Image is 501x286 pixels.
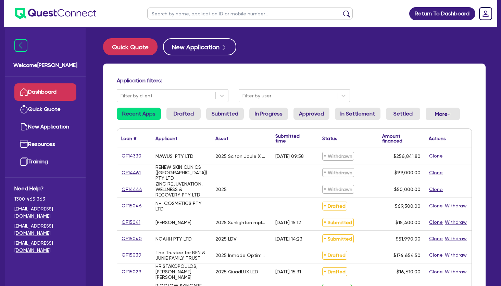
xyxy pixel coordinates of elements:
a: Resources [14,136,76,153]
span: Submitted [322,218,354,227]
a: In Progress [249,108,288,120]
span: $176,654.50 [393,253,421,258]
a: Quick Quote [14,101,76,118]
img: resources [20,140,28,148]
div: [PERSON_NAME] [155,220,191,225]
a: Approved [293,108,329,120]
a: Training [14,153,76,171]
div: 2025 LDV [215,236,237,242]
div: Amount financed [382,134,421,143]
a: QF14444 [121,186,142,193]
a: New Application [14,118,76,136]
div: NHI COSMETICS PTY LTD [155,201,207,212]
span: Need Help? [14,185,76,193]
button: Clone [429,268,443,276]
a: QF15029 [121,268,142,276]
a: Submitted [206,108,244,120]
span: Drafted [322,251,347,260]
div: [DATE] 09:58 [275,153,304,159]
a: Return To Dashboard [409,7,475,20]
button: Withdraw [444,235,467,243]
button: Withdraw [444,251,467,259]
span: Submitted [322,234,354,243]
span: 1300 465 363 [14,195,76,203]
a: QF15046 [121,202,142,210]
div: RENEW SKIN CLINICS ([GEOGRAPHIC_DATA]) PTY LTD [155,164,207,181]
button: New Application [163,38,236,55]
button: Dropdown toggle [426,108,460,120]
span: $16,610.00 [397,269,421,274]
span: Withdrawn [322,152,354,161]
a: Dropdown toggle [477,5,494,23]
button: Withdraw [444,218,467,226]
a: QF15039 [121,251,142,259]
div: 2025 Sciton Joule X Heroic [215,153,267,159]
button: Clone [429,186,443,193]
button: Clone [429,202,443,210]
a: In Settlement [335,108,380,120]
div: The Trustee for BEN & JUNIE FAMILY TRUST [155,250,207,261]
button: Quick Quote [103,38,158,55]
span: Welcome [PERSON_NAME] [13,61,77,69]
div: Status [322,136,337,141]
button: Withdraw [444,202,467,210]
div: 2025 Sunlighten mpluse sauna [215,220,267,225]
div: 2025 Inmode Optimax max [215,253,267,258]
button: Clone [429,152,443,160]
div: Actions [429,136,446,141]
span: $99,000.00 [394,170,421,175]
span: $51,990.00 [396,236,421,242]
span: $256,841.80 [393,153,421,159]
a: Drafted [166,108,201,120]
div: Asset [215,136,228,141]
a: [EMAIL_ADDRESS][DOMAIN_NAME] [14,240,76,254]
span: Withdrawn [322,168,354,177]
a: QF14330 [121,152,142,160]
button: Clone [429,235,443,243]
a: Recent Apps [117,108,161,120]
div: Submitted time [275,134,308,143]
span: $69,300.00 [395,203,421,209]
div: 2025 [215,187,227,192]
div: MAWUSI PTY LTD [155,153,193,159]
img: training [20,158,28,166]
button: Withdraw [444,268,467,276]
img: icon-menu-close [14,39,27,52]
img: new-application [20,123,28,131]
div: Loan # [121,136,136,141]
div: Applicant [155,136,177,141]
h4: Application filters: [117,77,472,84]
a: QF14461 [121,169,141,177]
button: Clone [429,169,443,177]
div: HRISTAKOPOULOS, [PERSON_NAME] [PERSON_NAME] [155,263,207,280]
span: $50,000.00 [394,187,421,192]
div: NOAHH PTY LTD [155,236,192,242]
button: Clone [429,218,443,226]
a: [EMAIL_ADDRESS][DOMAIN_NAME] [14,205,76,220]
a: QF15040 [121,235,142,243]
div: ZINC REJUVENATION, WELLNESS & RECOVERY PTY LTD [155,181,207,198]
span: Drafted [322,202,347,210]
img: quest-connect-logo-blue [15,8,96,19]
span: Drafted [322,267,347,276]
a: Settled [386,108,420,120]
div: [DATE] 15:31 [275,269,301,274]
a: Dashboard [14,83,76,101]
a: [EMAIL_ADDRESS][DOMAIN_NAME] [14,222,76,237]
div: 2025 QuadLUX LED [215,269,258,274]
span: $15,400.00 [396,220,421,225]
button: Clone [429,251,443,259]
span: Withdrawn [322,185,354,194]
input: Search by name, application ID or mobile number... [147,8,353,19]
a: Quick Quote [103,38,163,55]
div: [DATE] 15:12 [275,220,301,225]
a: QF15041 [121,218,141,226]
div: [DATE] 14:23 [275,236,302,242]
img: quick-quote [20,105,28,113]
